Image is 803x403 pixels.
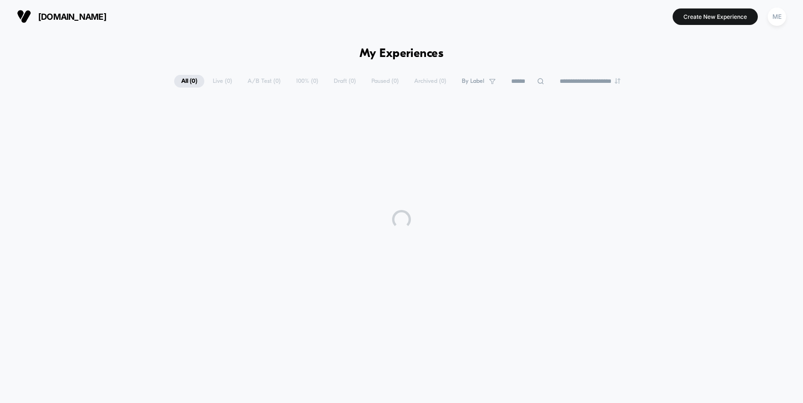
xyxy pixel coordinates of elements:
span: All ( 0 ) [174,75,204,88]
span: [DOMAIN_NAME] [38,12,106,22]
button: [DOMAIN_NAME] [14,9,109,24]
button: Create New Experience [673,8,758,25]
img: end [615,78,620,84]
img: Visually logo [17,9,31,24]
div: ME [768,8,786,26]
span: By Label [462,78,484,85]
h1: My Experiences [360,47,444,61]
button: ME [765,7,789,26]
